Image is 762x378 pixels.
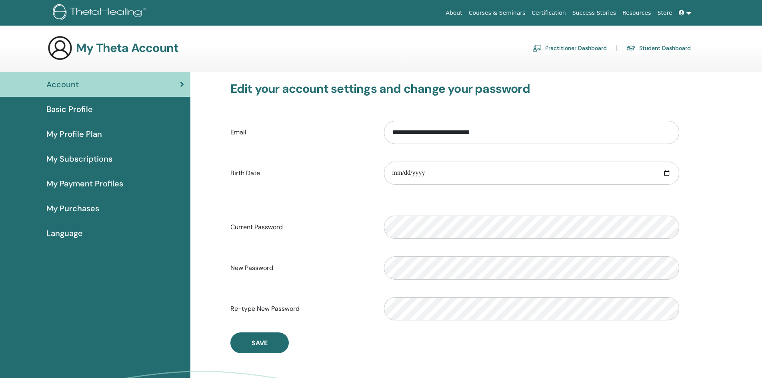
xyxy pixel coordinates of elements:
label: Birth Date [224,166,378,181]
a: Student Dashboard [626,42,691,54]
span: Language [46,227,83,239]
label: Re-type New Password [224,301,378,316]
h3: My Theta Account [76,41,178,55]
span: My Profile Plan [46,128,102,140]
label: Email [224,125,378,140]
span: My Purchases [46,202,99,214]
img: chalkboard-teacher.svg [532,44,542,52]
a: Certification [528,6,569,20]
img: logo.png [53,4,148,22]
h3: Edit your account settings and change your password [230,82,679,96]
a: Resources [619,6,654,20]
a: About [442,6,465,20]
label: Current Password [224,220,378,235]
a: Courses & Seminars [466,6,529,20]
span: My Payment Profiles [46,178,123,190]
a: Success Stories [569,6,619,20]
span: Basic Profile [46,103,93,115]
span: My Subscriptions [46,153,112,165]
img: generic-user-icon.jpg [47,35,73,61]
a: Practitioner Dashboard [532,42,607,54]
span: Save [252,339,268,347]
button: Save [230,332,289,353]
img: graduation-cap.svg [626,45,636,52]
label: New Password [224,260,378,276]
a: Store [654,6,676,20]
span: Account [46,78,79,90]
